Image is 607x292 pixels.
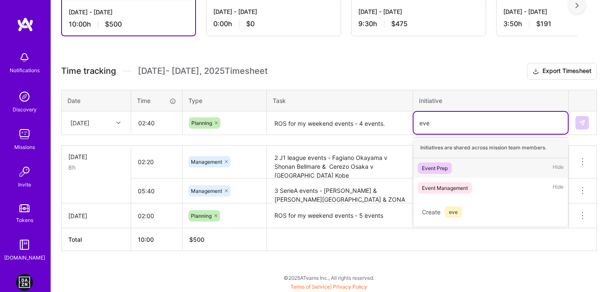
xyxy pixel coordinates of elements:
[16,88,33,105] img: discovery
[16,216,33,224] div: Tokens
[191,159,222,165] span: Management
[213,19,334,28] div: 0:00 h
[419,96,562,105] div: Initiative
[358,7,479,16] div: [DATE] - [DATE]
[191,188,222,194] span: Management
[191,120,212,126] span: Planning
[268,112,412,135] textarea: ROS for my weekend events - 4 events.
[69,8,188,16] div: [DATE] - [DATE]
[16,274,33,291] img: DAZN: Event Moderators for Israel Based Team
[138,66,268,76] span: [DATE] - [DATE] , 2025 Timesheet
[532,67,539,76] i: icon Download
[333,284,367,290] a: Privacy Policy
[62,228,131,251] th: Total
[16,49,33,66] img: bell
[290,284,367,290] span: |
[69,20,188,29] div: 10:00 h
[268,204,412,227] textarea: ROS for my weekend events - 5 events
[268,146,412,178] textarea: 2 J1 league events - Fagiano Okayama v Shonan Bellmare & Cerezo Osaka v [GEOGRAPHIC_DATA] Kobe
[70,119,89,127] div: [DATE]
[16,163,33,180] img: Invite
[14,143,35,151] div: Missions
[131,180,182,202] input: HH:MM
[553,182,564,194] span: Hide
[422,184,468,192] div: Event Management
[189,236,204,243] span: $ 500
[68,163,124,172] div: 8h
[105,20,122,29] span: $500
[418,202,564,222] div: Create
[414,137,568,158] div: Initiatives are shared across mission team members.
[391,19,408,28] span: $475
[18,180,31,189] div: Invite
[579,119,586,126] img: Submit
[536,19,551,28] span: $191
[527,63,597,80] button: Export Timesheet
[68,152,124,161] div: [DATE]
[183,90,267,111] th: Type
[10,66,40,75] div: Notifications
[116,121,121,125] i: icon Chevron
[68,211,124,220] div: [DATE]
[62,90,131,111] th: Date
[16,236,33,253] img: guide book
[13,105,37,114] div: Discovery
[131,228,183,251] th: 10:00
[358,19,479,28] div: 9:30 h
[61,66,116,76] span: Time tracking
[14,274,35,291] a: DAZN: Event Moderators for Israel Based Team
[575,3,579,8] img: right
[131,151,182,173] input: HH:MM
[422,164,448,173] div: Event Prep
[246,19,255,28] span: $0
[51,267,607,288] div: © 2025 ATeams Inc., All rights reserved.
[445,206,462,218] span: eve
[290,284,330,290] a: Terms of Service
[267,90,413,111] th: Task
[131,205,182,227] input: HH:MM
[132,112,182,134] input: HH:MM
[4,253,45,262] div: [DOMAIN_NAME]
[17,17,34,32] img: logo
[268,179,412,203] textarea: 3 SerieA events - [PERSON_NAME] & [PERSON_NAME][GEOGRAPHIC_DATA] & ZONA SERIE A MD1 - 1
[213,7,334,16] div: [DATE] - [DATE]
[137,96,176,105] div: Time
[19,204,30,212] img: tokens
[191,213,212,219] span: Planning
[16,126,33,143] img: teamwork
[553,162,564,174] span: Hide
